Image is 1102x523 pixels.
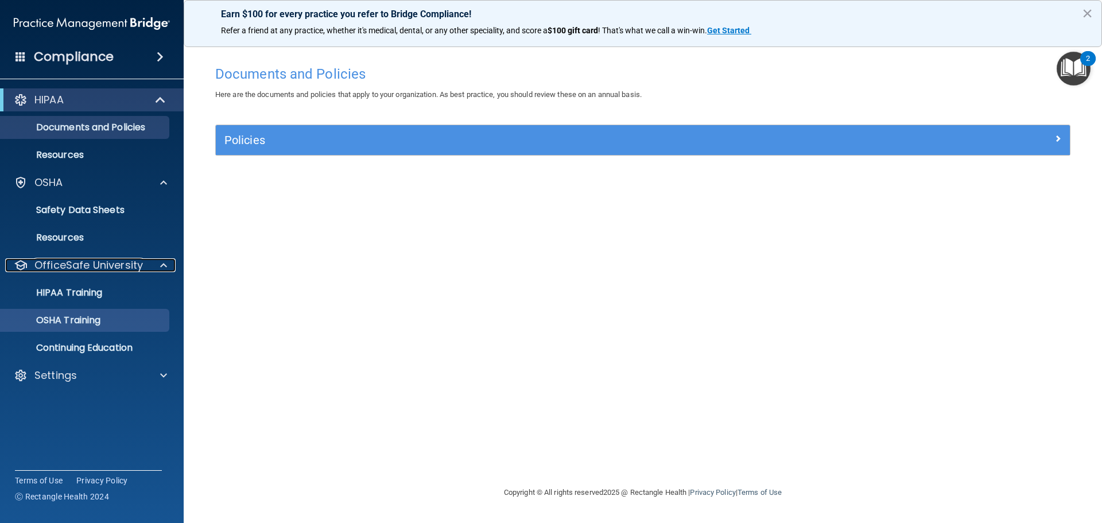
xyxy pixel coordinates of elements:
[7,122,164,133] p: Documents and Policies
[14,176,167,189] a: OSHA
[433,474,852,511] div: Copyright © All rights reserved 2025 @ Rectangle Health | |
[14,258,167,272] a: OfficeSafe University
[707,26,751,35] a: Get Started
[224,134,848,146] h5: Policies
[7,149,164,161] p: Resources
[548,26,598,35] strong: $100 gift card
[707,26,750,35] strong: Get Started
[224,131,1061,149] a: Policies
[221,9,1065,20] p: Earn $100 for every practice you refer to Bridge Compliance!
[1057,52,1091,86] button: Open Resource Center, 2 new notifications
[15,491,109,502] span: Ⓒ Rectangle Health 2024
[215,67,1070,82] h4: Documents and Policies
[76,475,128,486] a: Privacy Policy
[34,369,77,382] p: Settings
[34,93,64,107] p: HIPAA
[34,258,143,272] p: OfficeSafe University
[7,315,100,326] p: OSHA Training
[15,475,63,486] a: Terms of Use
[34,49,114,65] h4: Compliance
[7,287,102,299] p: HIPAA Training
[14,369,167,382] a: Settings
[690,488,735,497] a: Privacy Policy
[738,488,782,497] a: Terms of Use
[7,232,164,243] p: Resources
[14,93,166,107] a: HIPAA
[598,26,707,35] span: ! That's what we call a win-win.
[7,204,164,216] p: Safety Data Sheets
[7,342,164,354] p: Continuing Education
[1086,59,1090,73] div: 2
[14,12,170,35] img: PMB logo
[1082,4,1093,22] button: Close
[215,90,642,99] span: Here are the documents and policies that apply to your organization. As best practice, you should...
[221,26,548,35] span: Refer a friend at any practice, whether it's medical, dental, or any other speciality, and score a
[34,176,63,189] p: OSHA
